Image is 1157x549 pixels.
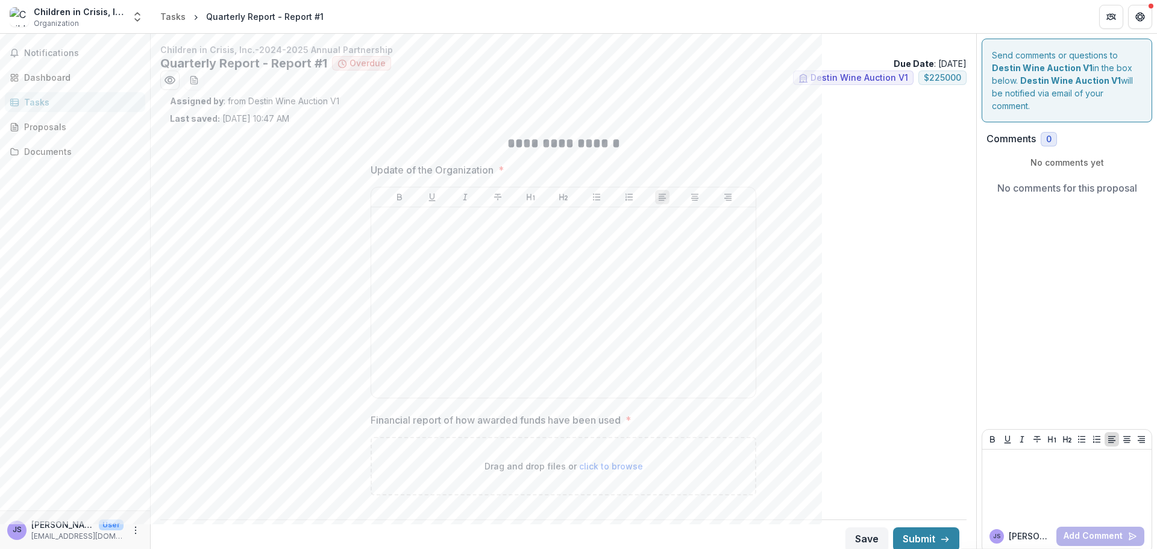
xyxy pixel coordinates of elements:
[155,8,328,25] nav: breadcrumb
[1000,432,1015,447] button: Underline
[392,190,407,204] button: Bold
[982,39,1152,122] div: Send comments or questions to in the box below. will be notified via email of your comment.
[1128,5,1152,29] button: Get Help
[5,92,145,112] a: Tasks
[128,523,143,538] button: More
[170,113,220,124] strong: Last saved:
[1056,527,1144,546] button: Add Comment
[1060,432,1074,447] button: Heading 2
[155,8,190,25] a: Tasks
[31,518,94,531] p: [PERSON_NAME]
[484,460,643,472] p: Drag and drop files or
[24,121,136,133] div: Proposals
[1045,432,1059,447] button: Heading 1
[5,142,145,162] a: Documents
[1090,432,1104,447] button: Ordered List
[170,112,289,125] p: [DATE] 10:47 AM
[894,58,934,69] strong: Due Date
[458,190,472,204] button: Italicize
[160,10,186,23] div: Tasks
[1099,5,1123,29] button: Partners
[1015,432,1029,447] button: Italicize
[688,190,702,204] button: Align Center
[997,181,1137,195] p: No comments for this proposal
[491,190,505,204] button: Strike
[524,190,538,204] button: Heading 1
[184,71,204,90] button: download-word-button
[34,18,79,29] span: Organization
[31,531,124,542] p: [EMAIL_ADDRESS][DOMAIN_NAME]
[371,163,494,177] p: Update of the Organization
[371,413,621,427] p: Financial report of how awarded funds have been used
[170,95,957,107] p: : from Destin Wine Auction V1
[5,43,145,63] button: Notifications
[986,156,1147,169] p: No comments yet
[24,48,140,58] span: Notifications
[34,5,124,18] div: Children in Crisis, Inc.
[992,63,1093,73] strong: Destin Wine Auction V1
[5,67,145,87] a: Dashboard
[1074,432,1089,447] button: Bullet List
[579,461,643,471] span: click to browse
[24,145,136,158] div: Documents
[894,57,967,70] p: : [DATE]
[1134,432,1149,447] button: Align Right
[206,10,324,23] div: Quarterly Report - Report #1
[1105,432,1119,447] button: Align Left
[425,190,439,204] button: Underline
[655,190,669,204] button: Align Left
[986,133,1036,145] h2: Comments
[1030,432,1044,447] button: Strike
[129,5,146,29] button: Open entity switcher
[1120,432,1134,447] button: Align Center
[589,190,604,204] button: Bullet List
[721,190,735,204] button: Align Right
[993,533,1000,539] div: Justin Schwab
[556,190,571,204] button: Heading 2
[985,432,1000,447] button: Bold
[24,96,136,108] div: Tasks
[622,190,636,204] button: Ordered List
[811,73,908,83] span: Destin Wine Auction V1
[24,71,136,84] div: Dashboard
[160,43,967,56] p: Children in Crisis, Inc.-2024-2025 Annual Partnership
[10,7,29,27] img: Children in Crisis, Inc.
[13,526,22,534] div: Justin Schwab
[99,519,124,530] p: User
[924,73,961,83] span: $ 225000
[5,117,145,137] a: Proposals
[1046,134,1052,145] span: 0
[160,71,180,90] button: Preview d71f9590-c8ea-41b7-b0e1-b57e6e3eaa70.pdf
[170,96,224,106] strong: Assigned by
[1020,75,1121,86] strong: Destin Wine Auction V1
[160,56,327,71] h2: Quarterly Report - Report #1
[1009,530,1052,542] p: [PERSON_NAME]
[350,58,386,69] span: Overdue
